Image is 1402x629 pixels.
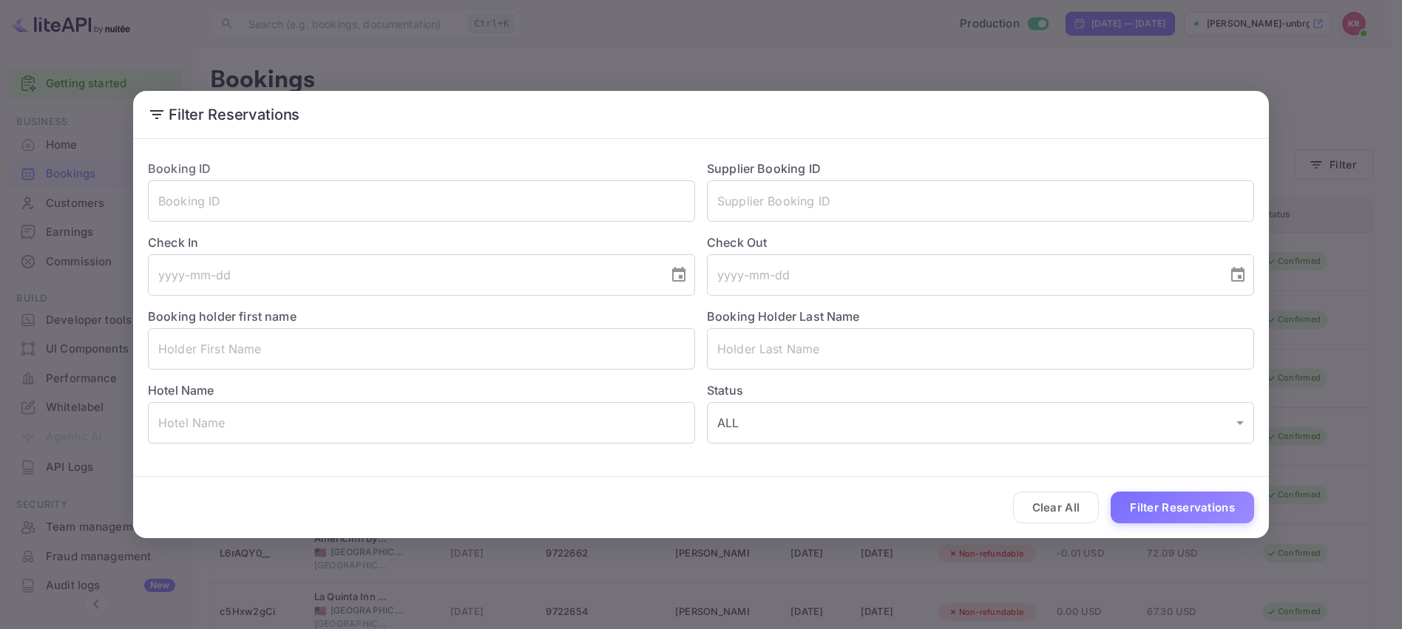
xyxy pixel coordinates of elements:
[148,402,695,443] input: Hotel Name
[148,328,695,370] input: Holder First Name
[148,180,695,222] input: Booking ID
[148,234,695,251] label: Check In
[707,328,1254,370] input: Holder Last Name
[148,309,297,324] label: Booking holder first name
[707,234,1254,251] label: Check Out
[707,161,821,176] label: Supplier Booking ID
[707,180,1254,222] input: Supplier Booking ID
[707,381,1254,399] label: Status
[707,402,1254,443] div: ALL
[707,309,860,324] label: Booking Holder Last Name
[148,161,211,176] label: Booking ID
[1111,492,1254,523] button: Filter Reservations
[1013,492,1100,523] button: Clear All
[148,254,658,296] input: yyyy-mm-dd
[707,254,1217,296] input: yyyy-mm-dd
[1223,260,1253,290] button: Choose date
[148,383,214,398] label: Hotel Name
[664,260,694,290] button: Choose date
[133,91,1269,138] h2: Filter Reservations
